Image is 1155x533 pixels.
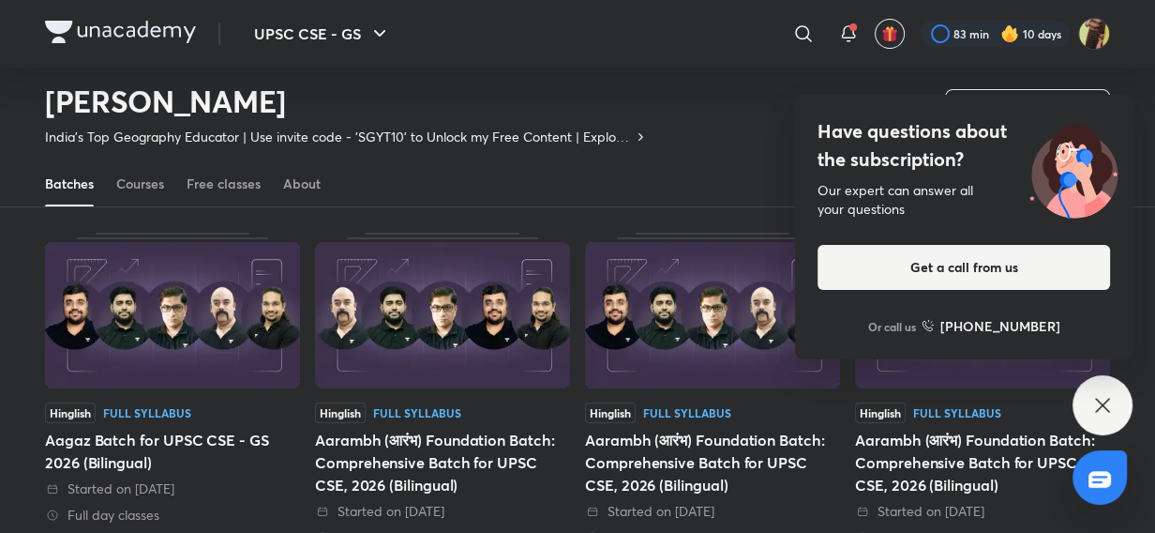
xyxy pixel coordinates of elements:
a: Company Logo [45,21,196,48]
a: About [283,161,321,206]
button: UPSC CSE - GS [243,15,402,53]
a: Batches [45,161,94,206]
div: Full Syllabus [913,407,1001,419]
img: Thumbnail [585,242,840,388]
div: Started on 8 Sep 2025 [45,480,300,498]
h2: [PERSON_NAME] [45,83,648,120]
div: Started on 11 Aug 2025 [585,502,840,521]
div: Started on 31 Jul 2025 [855,502,1110,521]
button: avatar [875,19,905,49]
img: Uma Kumari Rajput [1078,18,1110,50]
span: Hinglish [855,403,906,423]
div: Aarambh (आरंभ) Foundation Batch: Comprehensive Batch for UPSC CSE, 2026 (Bilingual) [315,429,570,496]
div: Batches [45,175,94,193]
h6: [PHONE_NUMBER] [940,316,1060,336]
span: Hinglish [585,403,636,423]
a: Courses [116,161,164,206]
div: Full Syllabus [643,407,731,419]
button: Following [945,89,1110,127]
h4: Have questions about the subscription? [817,117,1110,174]
div: Our expert can answer all your questions [817,181,1110,219]
div: Aarambh (आरंभ) Foundation Batch: Comprehensive Batch for UPSC CSE, 2026 (Bilingual) [585,429,840,496]
img: streak [1000,24,1019,43]
span: Hinglish [315,403,366,423]
img: ttu_illustration_new.svg [1014,117,1132,219]
p: India's Top Geography Educator | Use invite code - 'SGYT10' to Unlock my Free Content | Explore t... [45,128,633,146]
img: Thumbnail [315,242,570,388]
div: Aarambh (आरंभ) Foundation Batch: Comprehensive Batch for UPSC CSE, 2026 (Bilingual) [855,429,1110,496]
div: Started on 29 Aug 2025 [315,502,570,521]
p: Or call us [868,318,916,335]
div: About [283,175,321,193]
div: Free classes [187,175,261,193]
div: Full Syllabus [373,407,461,419]
img: avatar [881,25,898,42]
img: Company Logo [45,21,196,43]
div: Courses [116,175,164,193]
button: Get a call from us [817,245,1110,290]
div: Full Syllabus [103,407,191,419]
a: Free classes [187,161,261,206]
div: Aagaz Batch for UPSC CSE - GS 2026 (Bilingual) [45,429,300,474]
span: Hinglish [45,403,96,423]
img: Thumbnail [45,242,300,388]
div: Full day classes [45,506,300,525]
a: [PHONE_NUMBER] [922,316,1060,336]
